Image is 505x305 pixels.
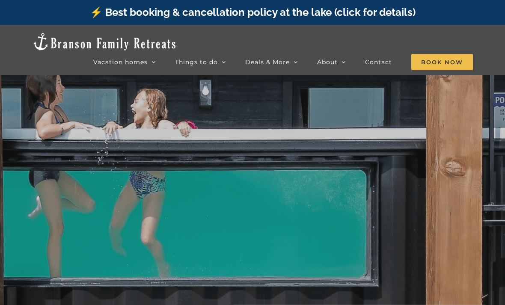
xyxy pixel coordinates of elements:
[245,53,298,71] a: Deals & More
[365,53,392,71] a: Contact
[411,54,473,70] span: Book Now
[365,59,392,65] span: Contact
[175,59,218,65] span: Things to do
[93,53,473,71] nav: Main Menu
[93,53,156,71] a: Vacation homes
[139,163,367,236] b: BOOK YOUR RETREAT
[93,59,148,65] span: Vacation homes
[411,53,473,71] a: Book Now
[32,32,177,51] img: Branson Family Retreats Logo
[245,59,290,65] span: Deals & More
[175,53,226,71] a: Things to do
[90,6,416,18] a: ⚡️ Best booking & cancellation policy at the lake (click for details)
[317,59,338,65] span: About
[317,53,346,71] a: About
